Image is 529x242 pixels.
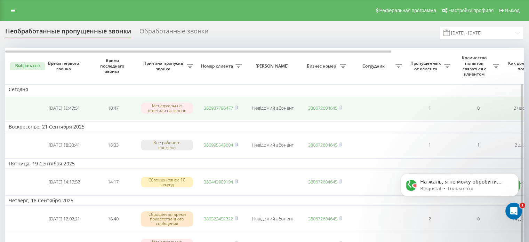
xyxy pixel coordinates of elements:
[251,63,295,69] span: [PERSON_NAME]
[245,96,301,120] td: Невідомий абонент
[40,170,89,194] td: [DATE] 14:17:52
[308,105,337,111] a: 380672604645
[46,61,83,71] span: Время первого звонка
[200,63,235,69] span: Номер клиента
[204,216,233,222] a: 380322452322
[141,140,193,150] div: Вне рабочего времени
[89,133,137,157] td: 18:33
[141,61,187,71] span: Причина пропуска звонка
[379,8,436,13] span: Реферальная программа
[304,63,340,69] span: Бизнес номер
[10,62,45,70] button: Выбрать все
[308,216,337,222] a: 380672604645
[457,55,493,77] span: Количество попыток связаться с клиентом
[405,96,454,120] td: 1
[390,159,529,223] iframe: Intercom notifications сообщение
[89,170,137,194] td: 14:17
[405,133,454,157] td: 1
[520,203,525,208] span: 1
[204,142,233,148] a: 380995543604
[245,207,301,231] td: Невідомий абонент
[505,203,522,219] iframe: Intercom live chat
[454,133,503,157] td: 1
[353,63,395,69] span: Сотрудник
[40,96,89,120] td: [DATE] 10:47:51
[204,179,233,185] a: 380443909194
[308,142,337,148] a: 380672604645
[5,28,131,38] div: Необработанные пропущенные звонки
[308,179,337,185] a: 380672604645
[448,8,494,13] span: Настройки профиля
[139,28,208,38] div: Обработанные звонки
[141,177,193,187] div: Сброшен ранее 10 секунд
[505,8,520,13] span: Выход
[409,61,444,71] span: Пропущенных от клиента
[94,58,132,74] span: Время последнего звонка
[89,96,137,120] td: 10:47
[40,133,89,157] td: [DATE] 18:33:41
[204,105,233,111] a: 380937796477
[40,207,89,231] td: [DATE] 12:02:21
[89,207,137,231] td: 18:40
[245,133,301,157] td: Невідомий абонент
[141,103,193,113] div: Менеджеры не ответили на звонок
[141,211,193,227] div: Сброшен во время приветственного сообщения
[454,96,503,120] td: 0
